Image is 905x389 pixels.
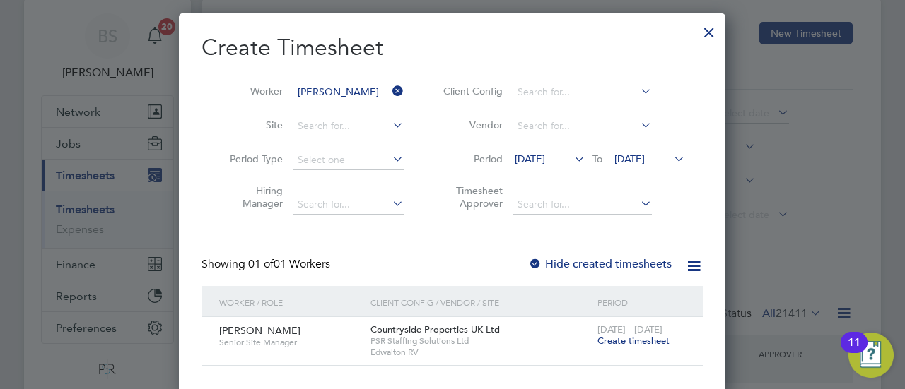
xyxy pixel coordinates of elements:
[848,342,860,361] div: 11
[219,184,283,210] label: Hiring Manager
[513,83,652,102] input: Search for...
[216,286,367,318] div: Worker / Role
[439,85,503,97] label: Client Config
[439,119,503,131] label: Vendor
[513,116,652,136] input: Search for...
[513,195,652,215] input: Search for...
[515,152,545,165] span: [DATE]
[248,257,330,271] span: 01 Workers
[248,257,274,271] span: 01 of
[219,85,283,97] label: Worker
[528,257,672,271] label: Hide created timesheets
[848,333,894,378] button: Open Resource Center, 11 new notifications
[614,152,645,165] span: [DATE]
[588,150,607,168] span: To
[219,152,283,165] label: Period Type
[219,337,360,348] span: Senior Site Manager
[293,195,404,215] input: Search for...
[370,323,500,335] span: Countryside Properties UK Ltd
[370,335,590,347] span: PSR Staffing Solutions Ltd
[202,33,703,63] h2: Create Timesheet
[597,323,662,335] span: [DATE] - [DATE]
[219,324,300,337] span: [PERSON_NAME]
[597,335,670,347] span: Create timesheet
[439,184,503,210] label: Timesheet Approver
[293,150,404,170] input: Select one
[202,257,333,272] div: Showing
[370,347,590,358] span: Edwalton RV
[293,116,404,136] input: Search for...
[293,83,404,102] input: Search for...
[219,119,283,131] label: Site
[594,286,689,318] div: Period
[367,286,594,318] div: Client Config / Vendor / Site
[439,152,503,165] label: Period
